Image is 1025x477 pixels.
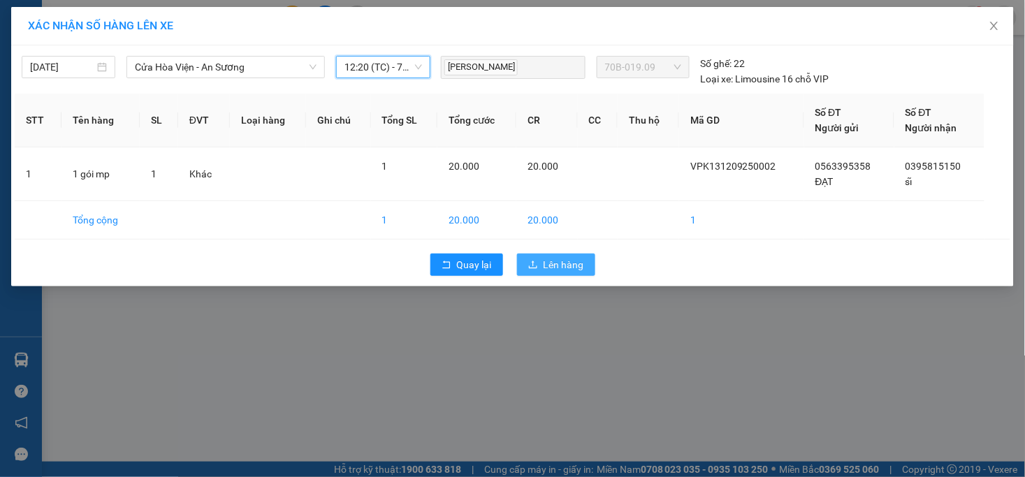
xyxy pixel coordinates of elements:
span: 11:26:57 [DATE] [31,101,85,110]
span: 12:20 (TC) - 70B-019.09 [344,57,421,78]
td: 1 gói mp [61,147,140,201]
span: down [309,63,317,71]
span: 01 Võ Văn Truyện, KP.1, Phường 2 [110,42,192,59]
span: XÁC NHẬN SỐ HÀNG LÊN XE [28,19,173,32]
th: CR [516,94,578,147]
span: close [989,20,1000,31]
span: 0563395358 [815,161,871,172]
div: Limousine 16 chỗ VIP [701,71,829,87]
th: STT [15,94,61,147]
span: Người nhận [906,122,957,133]
span: Quay lại [457,257,492,272]
th: Tổng cước [437,94,516,147]
span: In ngày: [4,101,85,110]
span: Người gửi [815,122,859,133]
th: SL [140,94,178,147]
span: 70B-019.09 [605,57,681,78]
input: 12/09/2025 [30,59,94,75]
span: 1 [382,161,388,172]
span: 1 [151,168,157,179]
th: Thu hộ [618,94,679,147]
td: 1 [15,147,61,201]
td: 20.000 [516,201,578,240]
td: Tổng cộng [61,201,140,240]
span: 20.000 [449,161,479,172]
button: Close [975,7,1014,46]
span: rollback [442,260,451,271]
span: ĐẠT [815,176,834,187]
th: Tên hàng [61,94,140,147]
span: VPK131209250002 [690,161,776,172]
span: Loại xe: [701,71,734,87]
th: Mã GD [679,94,804,147]
span: [PERSON_NAME] [444,59,518,75]
span: ----------------------------------------- [38,75,171,87]
th: Ghi chú [306,94,370,147]
span: upload [528,260,538,271]
span: Cửa Hòa Viện - An Sương [135,57,317,78]
span: Số ghế: [701,56,732,71]
div: 22 [701,56,746,71]
button: uploadLên hàng [517,254,595,276]
span: Hotline: 19001152 [110,62,171,71]
span: Số ĐT [906,107,932,118]
td: Khác [178,147,230,201]
th: Loại hàng [230,94,307,147]
span: Số ĐT [815,107,842,118]
th: ĐVT [178,94,230,147]
img: logo [5,8,67,70]
td: 1 [679,201,804,240]
td: 1 [371,201,438,240]
th: Tổng SL [371,94,438,147]
td: 20.000 [437,201,516,240]
span: Lên hàng [544,257,584,272]
span: sĩ [906,176,913,187]
span: 0395815150 [906,161,961,172]
span: VPK131209250002 [70,89,151,99]
strong: ĐỒNG PHƯỚC [110,8,191,20]
span: Bến xe [GEOGRAPHIC_DATA] [110,22,188,40]
span: 20.000 [528,161,558,172]
th: CC [578,94,618,147]
span: [PERSON_NAME]: [4,90,151,98]
button: rollbackQuay lại [430,254,503,276]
